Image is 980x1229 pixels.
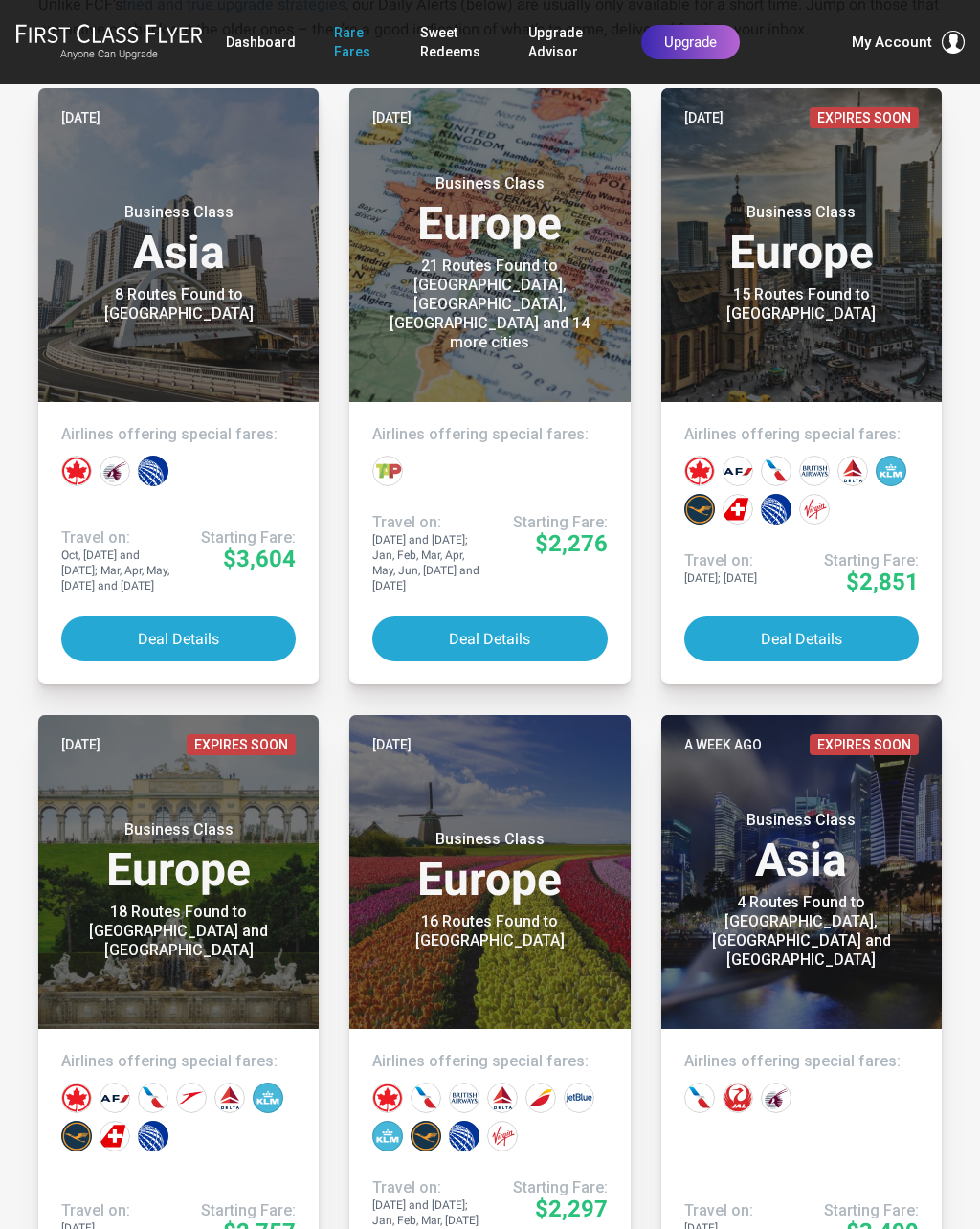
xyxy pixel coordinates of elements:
h3: Europe [684,203,919,276]
div: Air Canada [684,456,715,486]
div: 16 Routes Found to [GEOGRAPHIC_DATA] [385,912,596,950]
h4: Airlines offering special fares: [684,1052,919,1071]
div: Swiss [100,1121,130,1151]
div: Virgin Atlantic [487,1121,518,1151]
div: United [449,1121,479,1151]
div: Air Canada [61,1083,92,1113]
h4: Airlines offering special fares: [684,425,919,444]
a: Dashboard [226,25,296,59]
small: Business Class [696,811,907,830]
div: Qatar [100,456,130,486]
small: Anyone Can Upgrade [15,48,203,61]
a: Upgrade [641,25,740,59]
span: My Account [852,31,932,54]
div: 18 Routes Found to [GEOGRAPHIC_DATA] and [GEOGRAPHIC_DATA] [73,903,284,960]
time: [DATE] [684,107,724,128]
div: United [761,494,791,525]
div: American Airlines [684,1083,715,1113]
div: KLM [372,1121,403,1151]
div: 8 Routes Found to [GEOGRAPHIC_DATA] [73,285,284,324]
a: Rare Fares [334,15,382,69]
div: British Airways [799,456,830,486]
button: Deal Details [61,616,296,661]
div: Austrian Airlines‎ [176,1083,207,1113]
div: KLM [876,456,906,486]
h3: Europe [61,820,296,893]
time: [DATE] [61,734,100,755]
div: United [138,1121,168,1151]
a: [DATE]Expires SoonBusiness ClassEurope15 Routes Found to [GEOGRAPHIC_DATA]Airlines offering speci... [661,88,942,684]
div: American Airlines [138,1083,168,1113]
div: Lufthansa [61,1121,92,1151]
div: Air France [723,456,753,486]
h4: Airlines offering special fares: [61,1052,296,1071]
h4: Airlines offering special fares: [372,425,607,444]
h4: Airlines offering special fares: [61,425,296,444]
small: Business Class [696,203,907,222]
span: Expires Soon [810,107,919,128]
div: American Airlines [411,1083,441,1113]
div: Delta Airlines [214,1083,245,1113]
div: United [138,456,168,486]
div: Japan Airlines [723,1083,753,1113]
time: [DATE] [372,734,412,755]
button: Deal Details [372,616,607,661]
time: [DATE] [61,107,100,128]
div: Delta Airlines [837,456,868,486]
time: A week ago [684,734,762,755]
div: Swiss [723,494,753,525]
div: Iberia [525,1083,556,1113]
h4: Airlines offering special fares: [372,1052,607,1071]
h3: Asia [684,811,919,883]
div: Lufthansa [411,1121,441,1151]
a: [DATE]Business ClassAsia8 Routes Found to [GEOGRAPHIC_DATA]Airlines offering special fares:Travel... [38,88,319,684]
div: KLM [253,1083,283,1113]
button: My Account [852,31,965,54]
div: Air Canada [372,1083,403,1113]
small: Business Class [385,174,596,193]
div: British Airways [449,1083,479,1113]
a: Upgrade Advisor [528,15,603,69]
div: Air France [100,1083,130,1113]
small: Business Class [385,830,596,849]
div: Air Canada [61,456,92,486]
div: American Airlines [761,456,791,486]
h3: Asia [61,203,296,276]
small: Business Class [73,203,284,222]
div: Qatar [761,1083,791,1113]
span: Expires Soon [810,734,919,755]
a: Sweet Redeems [420,15,490,69]
img: First Class Flyer [15,23,203,43]
small: Business Class [73,820,284,839]
h3: Europe [372,830,607,903]
div: 21 Routes Found to [GEOGRAPHIC_DATA], [GEOGRAPHIC_DATA], [GEOGRAPHIC_DATA] and 14 more cities [385,257,596,352]
div: Delta Airlines [487,1083,518,1113]
div: JetBlue [564,1083,594,1113]
a: [DATE]Business ClassEurope21 Routes Found to [GEOGRAPHIC_DATA], [GEOGRAPHIC_DATA], [GEOGRAPHIC_DA... [349,88,630,684]
div: Lufthansa [684,494,715,525]
time: [DATE] [372,107,412,128]
div: TAP Portugal [372,456,403,486]
button: Deal Details [684,616,919,661]
div: Virgin Atlantic [799,494,830,525]
span: Expires Soon [187,734,296,755]
div: 4 Routes Found to [GEOGRAPHIC_DATA], [GEOGRAPHIC_DATA] and [GEOGRAPHIC_DATA] [696,893,907,970]
div: 15 Routes Found to [GEOGRAPHIC_DATA] [696,285,907,324]
a: First Class FlyerAnyone Can Upgrade [15,23,203,61]
h3: Europe [372,174,607,247]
